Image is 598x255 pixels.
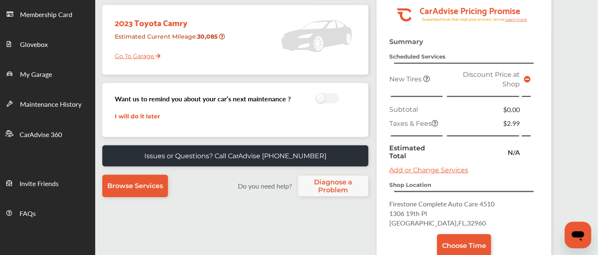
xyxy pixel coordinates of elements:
[234,181,296,191] label: Do you need help?
[144,152,326,160] p: Issues or Questions? Call CarAdvise [PHONE_NUMBER]
[109,29,230,51] div: Estimated Current Mileage :
[442,242,486,250] span: Choose Time
[115,113,160,120] a: I will do it later
[115,94,291,103] h3: Want us to remind you about your car’s next maintenance ?
[0,59,95,88] a: My Garage
[20,39,48,50] span: Glovebox
[107,182,163,190] span: Browse Services
[102,175,168,197] a: Browse Services
[302,178,364,194] span: Diagnose a Problem
[389,218,486,228] span: [GEOGRAPHIC_DATA] , FL , 32960
[420,2,520,17] tspan: CarAdvise Pricing Promise
[102,145,368,167] a: Issues or Questions? Call CarAdvise [PHONE_NUMBER]
[281,9,352,63] img: placeholder_car.5a1ece94.svg
[505,17,527,22] tspan: Learn more
[0,88,95,118] a: Maintenance History
[0,29,95,59] a: Glovebox
[298,176,368,196] a: Diagnose a Problem
[389,166,468,174] a: Add or Change Services
[389,75,423,83] span: New Tires
[20,99,82,110] span: Maintenance History
[20,10,72,20] span: Membership Card
[445,142,522,162] td: N/A
[422,17,505,22] tspan: Guaranteed lower than retail price on every service.
[20,208,36,219] span: FAQs
[20,69,52,80] span: My Garage
[20,179,59,189] span: Invite Friends
[389,120,438,127] span: Taxes & Fees
[565,222,591,248] iframe: Button to launch messaging window
[445,103,522,116] td: $0.00
[20,130,62,140] span: CarAdvise 360
[387,103,445,116] td: Subtotal
[109,46,161,62] a: Go To Garage
[387,142,445,162] td: Estimated Total
[389,181,431,188] strong: Shop Location
[389,53,445,60] strong: Scheduled Services
[109,9,230,29] div: 2023 Toyota Camry
[463,71,520,88] span: Discount Price at Shop
[445,116,522,130] td: $2.99
[389,199,494,208] span: Firestone Complete Auto Care 4510
[197,33,219,40] strong: 30,085
[389,208,427,218] span: 1306 19th Pl
[389,38,423,46] strong: Summary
